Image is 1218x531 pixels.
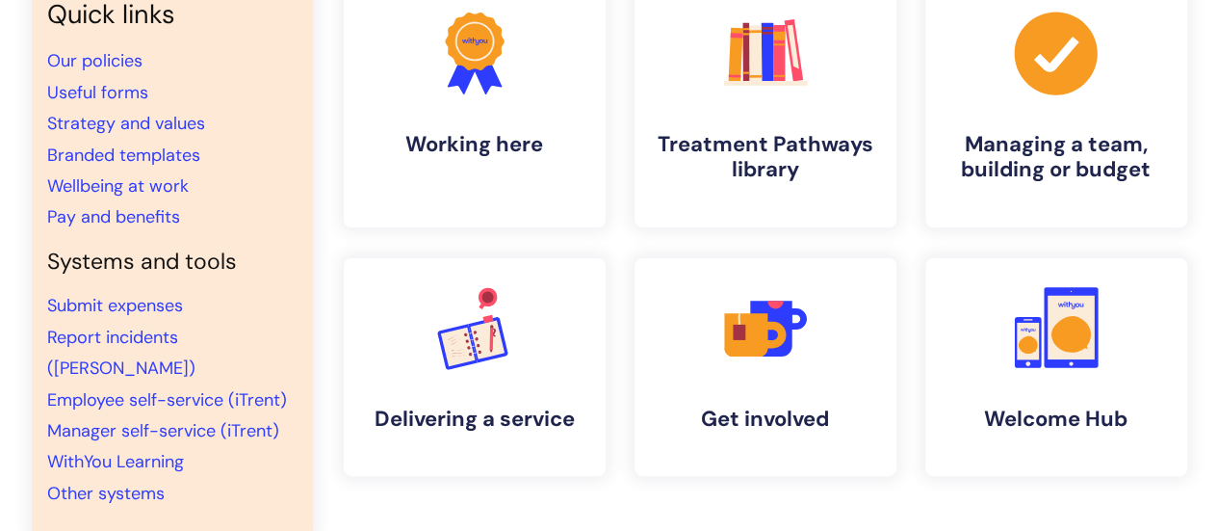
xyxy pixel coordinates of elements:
[344,258,606,476] a: Delivering a service
[941,132,1172,183] h4: Managing a team, building or budget
[47,482,165,505] a: Other systems
[650,132,881,183] h4: Treatment Pathways library
[47,205,180,228] a: Pay and benefits
[47,294,183,317] a: Submit expenses
[47,249,298,276] h4: Systems and tools
[650,407,881,432] h4: Get involved
[47,174,189,198] a: Wellbeing at work
[47,49,143,72] a: Our policies
[47,81,148,104] a: Useful forms
[359,407,590,432] h4: Delivering a service
[47,388,287,412] a: Employee self-service (iTrent)
[925,258,1187,476] a: Welcome Hub
[635,258,896,476] a: Get involved
[47,326,195,380] a: Report incidents ([PERSON_NAME])
[47,450,184,473] a: WithYou Learning
[47,112,205,135] a: Strategy and values
[47,419,279,442] a: Manager self-service (iTrent)
[359,132,590,157] h4: Working here
[47,144,200,167] a: Branded templates
[941,407,1172,432] h4: Welcome Hub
